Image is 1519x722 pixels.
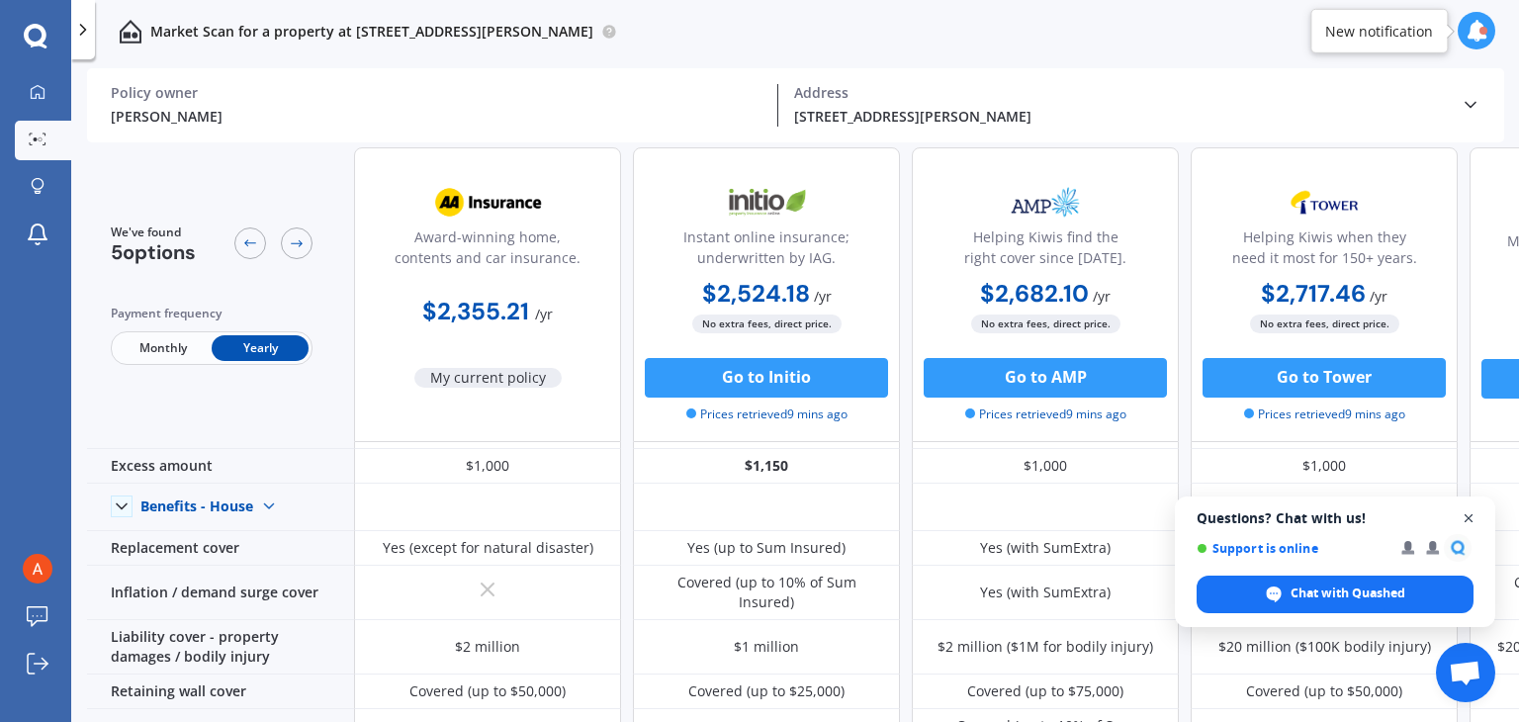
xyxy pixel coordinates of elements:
div: $20 million ($100K bodily injury) [1218,637,1431,657]
div: Policy owner [111,84,761,102]
div: Covered (up to $75,000) [967,681,1123,701]
div: Inflation / demand surge cover [87,566,354,620]
div: Helping Kiwis when they need it most for 150+ years. [1207,226,1441,276]
span: / yr [1093,287,1111,306]
span: Prices retrieved 9 mins ago [1244,406,1405,423]
span: 5 options [111,239,196,265]
div: [PERSON_NAME] [111,106,761,127]
div: Helping Kiwis find the right cover since [DATE]. [929,226,1162,276]
span: Questions? Chat with us! [1197,510,1474,526]
div: [STREET_ADDRESS][PERSON_NAME] [794,106,1445,127]
span: Monthly [115,335,212,361]
div: Award-winning home, contents and car insurance. [371,226,604,276]
img: home-and-contents.b802091223b8502ef2dd.svg [119,20,142,44]
div: Liability cover - property damages / bodily injury [87,620,354,675]
div: Excess amount [87,449,354,484]
div: Yes (with SumExtra) [980,538,1111,558]
b: $2,355.21 [422,296,529,326]
div: $1,000 [1191,449,1458,484]
div: $1,150 [633,449,900,484]
span: No extra fees, direct price. [971,315,1120,333]
span: / yr [535,305,553,323]
img: Tower.webp [1259,178,1389,227]
div: $2 million [455,637,520,657]
span: / yr [1370,287,1387,306]
b: $2,717.46 [1261,278,1366,309]
div: Covered (up to $25,000) [688,681,845,701]
div: $1,000 [354,449,621,484]
div: New notification [1325,21,1433,41]
a: Open chat [1436,643,1495,702]
b: $2,682.10 [980,278,1089,309]
span: Chat with Quashed [1291,585,1405,602]
div: $1,000 [912,449,1179,484]
span: My current policy [414,368,562,388]
div: Yes (with SumExtra) [980,583,1111,602]
div: $1 million [734,637,799,657]
span: We've found [111,224,196,241]
div: Retaining wall cover [87,675,354,709]
img: ALm5wu2U9rPKjapOVyfLWvFdWtnQtb4F-tD7qwcfmPY7=s96-c [23,554,52,584]
span: / yr [814,287,832,306]
div: $2 million ($1M for bodily injury) [938,637,1153,657]
p: Market Scan for a property at [STREET_ADDRESS][PERSON_NAME] [150,22,593,42]
span: Prices retrieved 9 mins ago [965,406,1126,423]
div: Address [794,84,1445,102]
img: AMP.webp [980,178,1111,227]
div: Replacement cover [87,531,354,566]
div: Covered (up to $50,000) [1246,681,1402,701]
div: Instant online insurance; underwritten by IAG. [650,226,883,276]
div: Benefits - House [140,497,253,515]
span: Yearly [212,335,309,361]
div: Covered (up to $50,000) [409,681,566,701]
img: AA.webp [422,178,553,227]
div: Payment frequency [111,304,313,323]
div: Yes (up to Sum Insured) [687,538,846,558]
img: Benefit content down [253,491,285,522]
span: Prices retrieved 9 mins ago [686,406,848,423]
button: Go to Tower [1203,358,1446,398]
div: Yes (except for natural disaster) [383,538,593,558]
span: Chat with Quashed [1197,576,1474,613]
button: Go to Initio [645,358,888,398]
span: Support is online [1197,541,1387,556]
img: Initio.webp [701,178,832,227]
span: No extra fees, direct price. [692,315,842,333]
button: Go to AMP [924,358,1167,398]
b: $2,524.18 [702,278,810,309]
span: No extra fees, direct price. [1250,315,1399,333]
div: Covered (up to 10% of Sum Insured) [648,573,885,612]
